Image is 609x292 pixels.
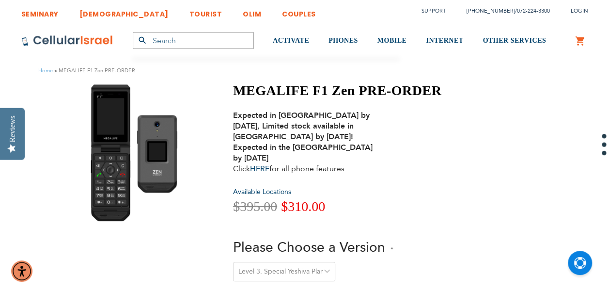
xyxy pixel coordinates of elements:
[422,7,446,15] a: Support
[282,2,316,20] a: COUPLES
[281,199,325,214] span: $310.00
[517,7,550,15] a: 072-224-3300
[233,82,441,99] h1: MEGALIFE F1 Zen PRE-ORDER
[250,163,269,174] a: HERE
[21,2,59,20] a: SEMINARY
[233,199,277,214] span: $395.00
[328,23,358,59] a: PHONES
[189,2,222,20] a: TOURIST
[426,37,463,44] span: INTERNET
[273,37,309,44] span: ACTIVATE
[377,23,407,59] a: MOBILE
[233,187,291,196] a: Available Locations
[233,238,385,257] span: Please Choose a Version
[571,7,588,15] span: Login
[377,37,407,44] span: MOBILE
[483,23,546,59] a: OTHER SERVICES
[79,2,169,20] a: [DEMOGRAPHIC_DATA]
[233,110,383,174] div: Click for all phone features
[457,4,550,18] li: /
[467,7,515,15] a: [PHONE_NUMBER]
[133,32,254,49] input: Search
[53,66,135,75] li: MEGALIFE F1 Zen PRE-ORDER
[233,110,373,163] strong: Expected in [GEOGRAPHIC_DATA] by [DATE], Limited stock available in [GEOGRAPHIC_DATA] by [DATE]! ...
[83,82,189,223] img: MEGALIFE F1 Zen PRE-ORDER
[328,37,358,44] span: PHONES
[426,23,463,59] a: INTERNET
[11,260,32,282] div: Accessibility Menu
[483,37,546,44] span: OTHER SERVICES
[8,115,17,142] div: Reviews
[243,2,261,20] a: OLIM
[273,23,309,59] a: ACTIVATE
[38,67,53,74] a: Home
[21,35,113,47] img: Cellular Israel Logo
